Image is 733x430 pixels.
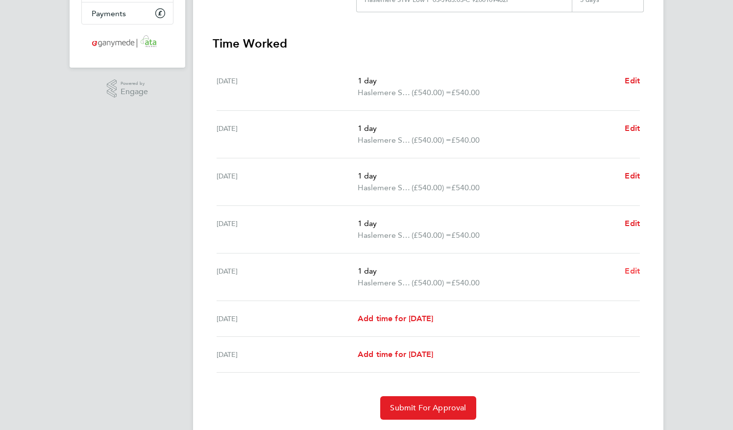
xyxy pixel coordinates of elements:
a: Edit [625,218,640,229]
span: £540.00 [451,88,480,97]
a: Edit [625,265,640,277]
span: Powered by [121,79,148,88]
span: Edit [625,171,640,180]
div: [DATE] [217,170,358,194]
div: [DATE] [217,218,358,241]
p: 1 day [358,218,617,229]
a: Edit [625,123,640,134]
span: £540.00 [451,278,480,287]
a: Go to home page [81,34,173,50]
span: (£540.00) = [412,88,451,97]
span: Haslemere STW Low P 03-J983.03-C 9200109462P [358,87,412,99]
h3: Time Worked [213,36,644,51]
span: £540.00 [451,230,480,240]
a: Payments [82,2,173,24]
div: [DATE] [217,123,358,146]
span: Payments [92,9,126,18]
span: Edit [625,266,640,276]
span: (£540.00) = [412,230,451,240]
a: Add time for [DATE] [358,349,433,360]
span: (£540.00) = [412,135,451,145]
span: Edit [625,76,640,85]
div: [DATE] [217,75,358,99]
span: Haslemere STW Low P 03-J983.03-C 9200109462P [358,277,412,289]
span: (£540.00) = [412,183,451,192]
a: Powered byEngage [107,79,148,98]
p: 1 day [358,265,617,277]
span: Haslemere STW Low P 03-J983.03-C 9200109462P [358,134,412,146]
a: Add time for [DATE] [358,313,433,325]
span: Submit For Approval [390,403,466,413]
a: Edit [625,170,640,182]
a: Edit [625,75,640,87]
span: Edit [625,124,640,133]
img: ganymedesolutions-logo-retina.png [89,34,166,50]
span: Haslemere STW Low P 03-J983.03-C 9200109462P [358,229,412,241]
span: Engage [121,88,148,96]
p: 1 day [358,123,617,134]
span: Add time for [DATE] [358,350,433,359]
p: 1 day [358,75,617,87]
span: £540.00 [451,183,480,192]
div: [DATE] [217,265,358,289]
div: [DATE] [217,349,358,360]
p: 1 day [358,170,617,182]
button: Submit For Approval [380,396,476,420]
span: £540.00 [451,135,480,145]
span: Haslemere STW Low P 03-J983.03-C 9200109462P [358,182,412,194]
div: [DATE] [217,313,358,325]
span: Add time for [DATE] [358,314,433,323]
span: (£540.00) = [412,278,451,287]
span: Edit [625,219,640,228]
